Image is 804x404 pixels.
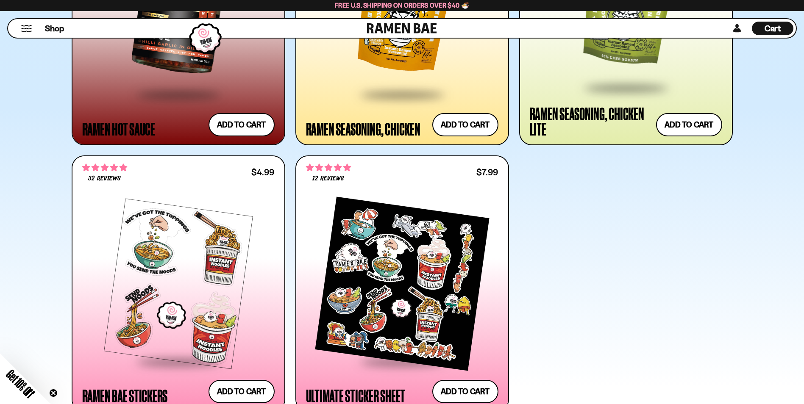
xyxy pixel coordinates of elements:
span: 32 reviews [88,175,120,182]
div: Ramen Seasoning, Chicken [306,121,420,136]
span: Get 10% Off [4,367,37,400]
span: 5.00 stars [306,162,351,173]
span: 4.75 stars [82,162,127,173]
div: $7.99 [476,168,498,176]
span: Free U.S. Shipping on Orders over $40 🍜 [335,1,469,9]
span: 12 reviews [312,175,344,182]
div: Ultimate Sticker Sheet [306,388,406,403]
button: Add to cart [656,113,722,136]
a: Shop [45,22,64,35]
button: Mobile Menu Trigger [21,25,32,32]
span: Cart [765,23,781,33]
a: Cart [752,19,793,38]
div: Ramen Bae Stickers [82,388,168,403]
button: Close teaser [49,389,58,397]
div: Ramen Seasoning, Chicken Lite [530,106,652,136]
button: Add to cart [209,113,275,136]
button: Add to cart [209,380,275,403]
span: Shop [45,23,64,34]
button: Add to cart [432,380,498,403]
div: $4.99 [251,168,274,176]
button: Add to cart [432,113,498,136]
div: Ramen Hot Sauce [82,121,155,136]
